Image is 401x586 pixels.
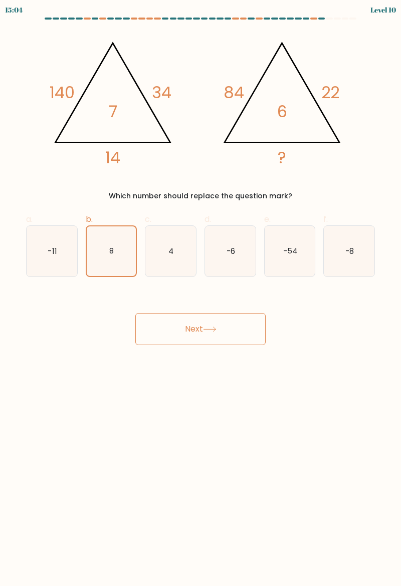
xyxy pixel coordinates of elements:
span: b. [86,213,93,225]
tspan: 34 [152,81,171,104]
span: f. [323,213,328,225]
span: d. [205,213,211,225]
span: e. [264,213,271,225]
text: -54 [283,245,297,256]
text: -11 [48,245,57,256]
div: 15:04 [5,5,23,15]
tspan: 84 [223,81,244,104]
tspan: ? [278,146,286,169]
text: -8 [345,245,354,256]
tspan: 22 [321,81,339,104]
button: Next [135,313,266,345]
div: Which number should replace the question mark? [32,191,369,201]
text: 8 [109,246,114,256]
text: -6 [227,245,235,256]
span: c. [145,213,151,225]
span: a. [26,213,33,225]
tspan: 14 [105,146,120,169]
tspan: 7 [108,100,117,123]
tspan: 6 [277,100,287,123]
div: Level 10 [370,5,396,15]
tspan: 140 [50,81,75,104]
text: 4 [169,245,174,256]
